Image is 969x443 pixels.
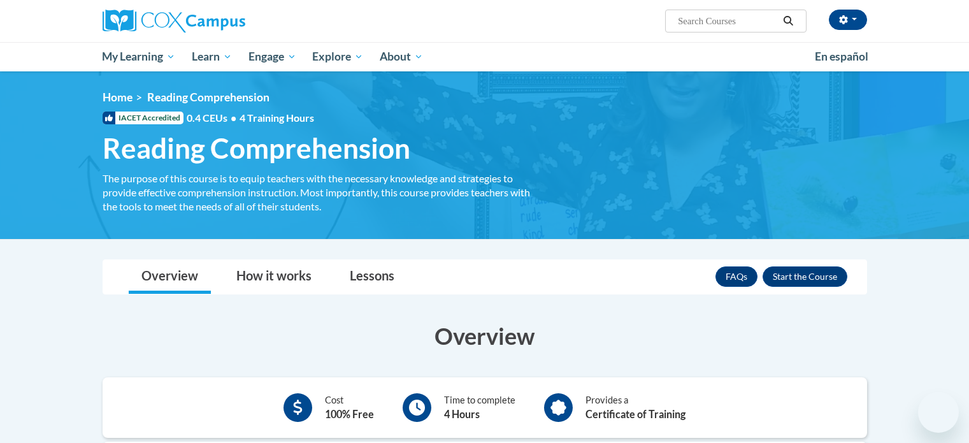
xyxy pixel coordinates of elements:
input: Search Courses [677,13,779,29]
button: Search [779,13,798,29]
span: 4 Training Hours [240,112,314,124]
a: My Learning [94,42,184,71]
button: Account Settings [829,10,867,30]
a: How it works [224,260,324,294]
div: The purpose of this course is to equip teachers with the necessary knowledge and strategies to pr... [103,171,542,214]
div: Main menu [83,42,886,71]
b: 4 Hours [444,408,480,420]
a: Learn [183,42,240,71]
a: Overview [129,260,211,294]
span: Learn [192,49,232,64]
span: 0.4 CEUs [187,111,314,125]
b: Certificate of Training [585,408,685,420]
b: 100% Free [325,408,374,420]
div: Cost [325,393,374,422]
span: Explore [312,49,363,64]
div: Time to complete [444,393,515,422]
span: My Learning [102,49,175,64]
button: Enroll [763,266,847,287]
span: En español [815,50,868,63]
span: • [231,112,236,124]
img: Cox Campus [103,10,245,33]
span: Reading Comprehension [103,131,410,165]
a: About [371,42,431,71]
a: Cox Campus [103,10,345,33]
h3: Overview [103,320,867,352]
a: Explore [304,42,371,71]
iframe: Button to launch messaging window [918,392,959,433]
div: Provides a [585,393,685,422]
span: About [380,49,423,64]
span: IACET Accredited [103,112,183,124]
a: FAQs [715,266,757,287]
a: En español [807,43,877,70]
span: Reading Comprehension [147,91,269,104]
a: Engage [240,42,305,71]
a: Lessons [337,260,407,294]
span: Engage [248,49,296,64]
a: Home [103,91,133,104]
